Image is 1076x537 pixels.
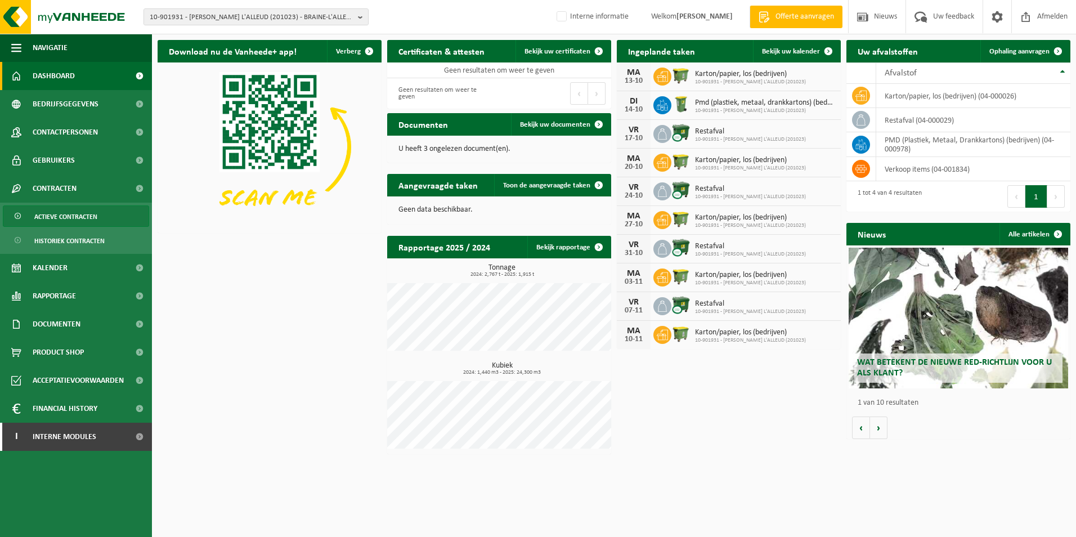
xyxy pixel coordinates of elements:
[852,184,922,209] div: 1 tot 4 van 4 resultaten
[3,230,149,251] a: Historiek contracten
[622,278,645,286] div: 03-11
[33,310,80,338] span: Documenten
[524,48,590,55] span: Bekijk uw certificaten
[1007,185,1025,208] button: Previous
[676,12,733,21] strong: [PERSON_NAME]
[885,69,917,78] span: Afvalstof
[33,254,68,282] span: Kalender
[849,248,1068,388] a: Wat betekent de nieuwe RED-richtlijn voor u als klant?
[11,423,21,451] span: I
[554,8,629,25] label: Interne informatie
[846,40,929,62] h2: Uw afvalstoffen
[387,174,489,196] h2: Aangevraagde taken
[393,362,611,375] h3: Kubiek
[695,299,806,308] span: Restafval
[695,308,806,315] span: 10-901931 - [PERSON_NAME] L'ALLEUD (201023)
[622,335,645,343] div: 10-11
[336,48,361,55] span: Verberg
[515,40,610,62] a: Bekijk uw certificaten
[387,236,501,258] h2: Rapportage 2025 / 2024
[695,70,806,79] span: Karton/papier, los (bedrijven)
[327,40,380,62] button: Verberg
[671,324,691,343] img: WB-1100-HPE-GN-51
[695,251,806,258] span: 10-901931 - [PERSON_NAME] L'ALLEUD (201023)
[876,84,1070,108] td: karton/papier, los (bedrijven) (04-000026)
[33,366,124,395] span: Acceptatievoorwaarden
[695,156,806,165] span: Karton/papier, los (bedrijven)
[494,174,610,196] a: Toon de aangevraagde taken
[622,154,645,163] div: MA
[520,121,590,128] span: Bekijk uw documenten
[622,126,645,135] div: VR
[617,40,706,62] h2: Ingeplande taken
[387,113,459,135] h2: Documenten
[33,118,98,146] span: Contactpersonen
[622,221,645,229] div: 27-10
[622,192,645,200] div: 24-10
[750,6,842,28] a: Offerte aanvragen
[33,146,75,174] span: Gebruikers
[387,40,496,62] h2: Certificaten & attesten
[1025,185,1047,208] button: 1
[622,212,645,221] div: MA
[622,135,645,142] div: 17-10
[671,296,691,315] img: WB-1100-CU
[876,132,1070,157] td: PMD (Plastiek, Metaal, Drankkartons) (bedrijven) (04-000978)
[622,97,645,106] div: DI
[622,183,645,192] div: VR
[695,99,835,108] span: Pmd (plastiek, metaal, drankkartons) (bedrijven)
[398,206,600,214] p: Geen data beschikbaar.
[695,222,806,229] span: 10-901931 - [PERSON_NAME] L'ALLEUD (201023)
[33,282,76,310] span: Rapportage
[158,62,382,231] img: Download de VHEPlus App
[33,62,75,90] span: Dashboard
[622,249,645,257] div: 31-10
[695,337,806,344] span: 10-901931 - [PERSON_NAME] L'ALLEUD (201023)
[622,298,645,307] div: VR
[671,66,691,85] img: WB-1100-HPE-GN-51
[695,127,806,136] span: Restafval
[393,272,611,278] span: 2024: 2,767 t - 2025: 1,915 t
[695,185,806,194] span: Restafval
[33,395,97,423] span: Financial History
[393,264,611,278] h3: Tonnage
[695,271,806,280] span: Karton/papier, los (bedrijven)
[33,338,84,366] span: Product Shop
[671,181,691,200] img: WB-1100-CU
[503,182,590,189] span: Toon de aangevraagde taken
[511,113,610,136] a: Bekijk uw documenten
[3,205,149,227] a: Actieve contracten
[34,230,105,252] span: Historiek contracten
[980,40,1069,62] a: Ophaling aanvragen
[570,82,588,105] button: Previous
[622,77,645,85] div: 13-10
[989,48,1050,55] span: Ophaling aanvragen
[671,238,691,257] img: WB-1100-CU
[695,213,806,222] span: Karton/papier, los (bedrijven)
[150,9,353,26] span: 10-901931 - [PERSON_NAME] L'ALLEUD (201023) - BRAINE-L'ALLEUD
[876,157,1070,181] td: verkoop items (04-001834)
[858,399,1065,407] p: 1 van 10 resultaten
[34,206,97,227] span: Actieve contracten
[144,8,369,25] button: 10-901931 - [PERSON_NAME] L'ALLEUD (201023) - BRAINE-L'ALLEUD
[773,11,837,23] span: Offerte aanvragen
[999,223,1069,245] a: Alle artikelen
[846,223,897,245] h2: Nieuws
[33,423,96,451] span: Interne modules
[876,108,1070,132] td: restafval (04-000029)
[622,68,645,77] div: MA
[753,40,840,62] a: Bekijk uw kalender
[857,358,1052,378] span: Wat betekent de nieuwe RED-richtlijn voor u als klant?
[671,123,691,142] img: WB-1100-CU
[762,48,820,55] span: Bekijk uw kalender
[695,194,806,200] span: 10-901931 - [PERSON_NAME] L'ALLEUD (201023)
[393,81,494,106] div: Geen resultaten om weer te geven
[695,108,835,114] span: 10-901931 - [PERSON_NAME] L'ALLEUD (201023)
[695,328,806,337] span: Karton/papier, los (bedrijven)
[695,79,806,86] span: 10-901931 - [PERSON_NAME] L'ALLEUD (201023)
[695,165,806,172] span: 10-901931 - [PERSON_NAME] L'ALLEUD (201023)
[671,95,691,114] img: WB-0240-HPE-GN-50
[527,236,610,258] a: Bekijk rapportage
[158,40,308,62] h2: Download nu de Vanheede+ app!
[695,242,806,251] span: Restafval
